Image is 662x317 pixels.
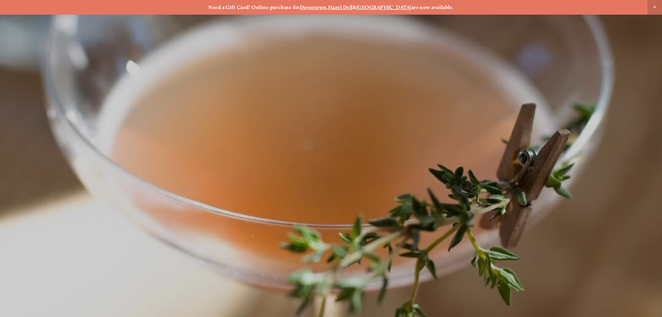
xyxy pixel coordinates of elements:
strong: , [327,4,328,10]
strong: are now available. [411,4,454,10]
a: Hazel Dell [328,4,353,10]
a: [GEOGRAPHIC_DATA] [356,4,411,10]
strong: Need a Gift Card? Online purchase for [208,4,300,10]
a: Downtown [300,4,327,10]
strong: & [353,4,356,10]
